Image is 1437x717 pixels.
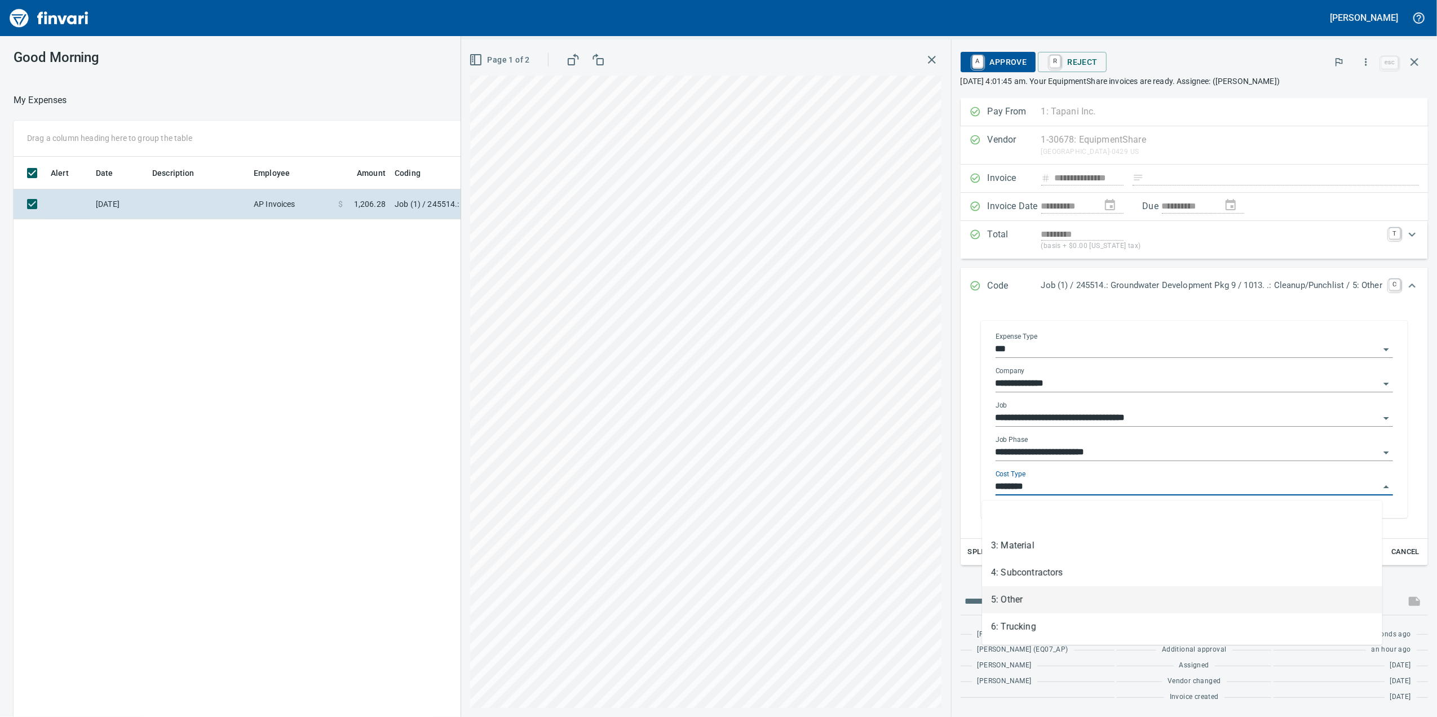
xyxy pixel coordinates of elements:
span: Cancel [1390,546,1421,559]
span: Reject [1047,52,1097,72]
li: 4: Subcontractors [982,559,1382,586]
a: C [1389,279,1400,290]
label: Company [996,368,1025,374]
label: Job [996,402,1007,409]
span: Alert [51,166,83,180]
span: Close invoice [1378,48,1428,76]
span: Assigned [1179,660,1209,671]
span: Amount [357,166,386,180]
a: A [972,55,983,68]
span: [DATE] [1390,692,1411,703]
label: Job Phase [996,436,1028,443]
span: Coding [395,166,435,180]
nav: breadcrumb [14,94,67,107]
p: Drag a column heading here to group the table [27,132,192,144]
button: Open [1378,410,1394,426]
span: 1,206.28 [354,198,386,210]
span: Vendor changed [1168,676,1221,687]
p: [DATE] 4:01:45 am. Your EquipmentShare invoices are ready. Assignee: ([PERSON_NAME]) [961,76,1428,87]
label: Expense Type [996,333,1037,340]
button: RReject [1038,52,1106,72]
span: Date [96,166,113,180]
p: (basis + $0.00 [US_STATE] tax) [1041,241,1382,252]
span: Additional approval [1162,644,1227,656]
li: 3: Material [982,532,1382,559]
span: Page 1 of 2 [471,53,529,67]
a: esc [1381,56,1398,69]
p: Code [988,279,1041,294]
label: Cost Type [996,471,1026,477]
button: More [1354,50,1378,74]
div: Expand [961,221,1428,259]
span: Employee [254,166,290,180]
span: Description [152,166,209,180]
button: AApprove [961,52,1036,72]
p: Total [988,228,1041,252]
span: Approve [970,52,1027,72]
p: Job (1) / 245514.: Groundwater Development Pkg 9 / 1013. .: Cleanup/Punchlist / 5: Other [1041,279,1382,292]
button: Page 1 of 2 [467,50,534,70]
span: Split Code [968,546,1010,559]
span: Alert [51,166,69,180]
td: [DATE] [91,189,148,219]
span: Employee [254,166,304,180]
div: Expand [961,305,1428,565]
td: Job (1) / 245514.: Groundwater Development Pkg 9 / 1013. .: Cleanup/Punchlist / 5: Other [390,189,672,219]
div: Expand [961,268,1428,305]
span: This records your message into the invoice and notifies anyone mentioned [1401,588,1428,615]
button: Split Code [965,543,1012,561]
span: Date [96,166,128,180]
button: Open [1378,342,1394,357]
button: Open [1378,445,1394,461]
span: Description [152,166,194,180]
button: Flag [1327,50,1351,74]
a: T [1389,228,1400,239]
li: 6: Trucking [982,613,1382,640]
span: an hour ago [1372,644,1411,656]
span: [PERSON_NAME] (EQ07_AP) [978,644,1068,656]
td: AP Invoices [249,189,334,219]
button: Open [1378,376,1394,392]
span: [DATE] [1390,660,1411,671]
h5: [PERSON_NAME] [1330,12,1398,24]
button: Close [1378,479,1394,495]
span: $ [338,198,343,210]
span: Coding [395,166,421,180]
li: 5: Other [982,586,1382,613]
h3: Good Morning [14,50,372,65]
img: Finvari [7,5,91,32]
span: [PERSON_NAME] [978,676,1032,687]
span: Invoice created [1170,692,1219,703]
a: R [1050,55,1060,68]
span: [PERSON_NAME] [978,660,1032,671]
span: [PERSON_NAME] [978,629,1032,640]
span: [DATE] [1390,676,1411,687]
span: Amount [342,166,386,180]
button: [PERSON_NAME] [1328,9,1401,26]
button: Cancel [1387,543,1423,561]
p: My Expenses [14,94,67,107]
